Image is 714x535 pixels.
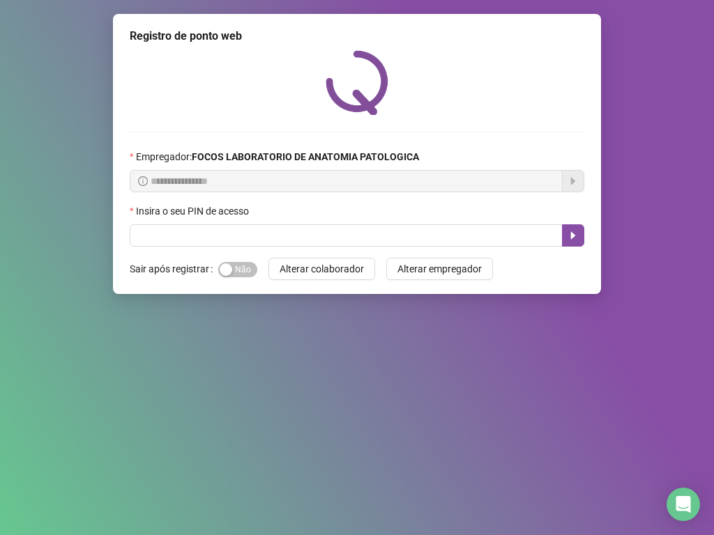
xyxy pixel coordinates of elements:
strong: FOCOS LABORATORIO DE ANATOMIA PATOLOGICA [192,151,419,162]
span: caret-right [568,230,579,241]
button: Alterar empregador [386,258,493,280]
button: Alterar colaborador [268,258,375,280]
label: Insira o seu PIN de acesso [130,203,258,219]
span: Alterar colaborador [280,261,364,277]
div: Open Intercom Messenger [667,488,700,521]
img: QRPoint [326,50,388,115]
span: Empregador : [136,149,419,164]
span: info-circle [138,176,148,186]
div: Registro de ponto web [130,28,584,45]
label: Sair após registrar [130,258,218,280]
span: Alterar empregador [397,261,482,277]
